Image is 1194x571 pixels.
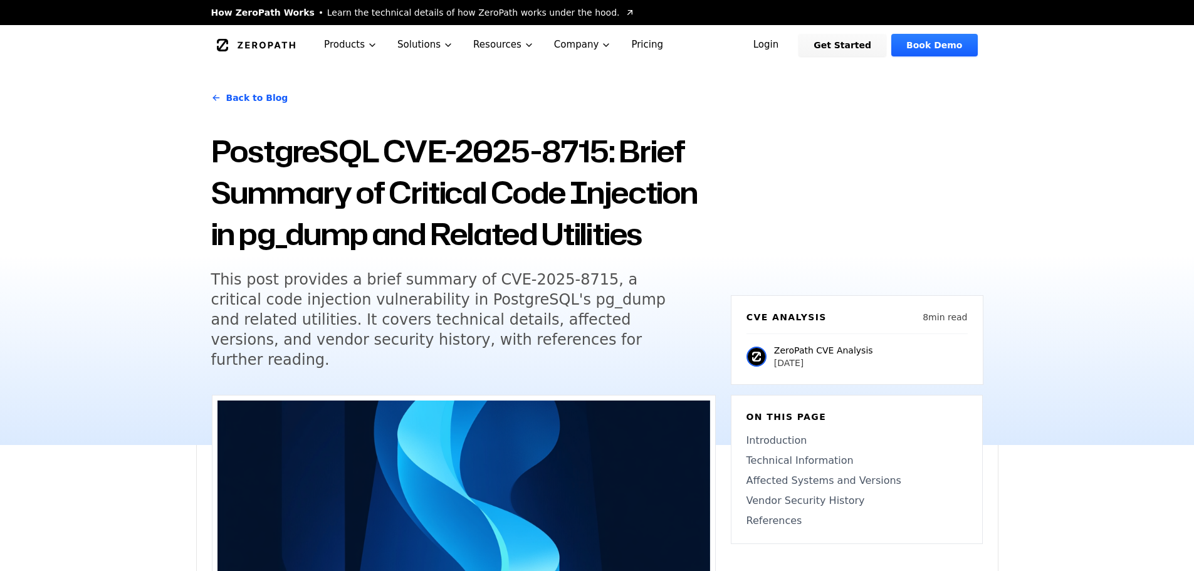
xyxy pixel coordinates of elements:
[891,34,977,56] a: Book Demo
[746,347,767,367] img: ZeroPath CVE Analysis
[621,25,673,65] a: Pricing
[746,473,967,488] a: Affected Systems and Versions
[738,34,794,56] a: Login
[746,513,967,528] a: References
[544,25,622,65] button: Company
[211,80,288,115] a: Back to Blog
[746,433,967,448] a: Introduction
[746,311,827,323] h6: CVE Analysis
[211,270,693,370] h5: This post provides a brief summary of CVE-2025-8715, a critical code injection vulnerability in P...
[923,311,967,323] p: 8 min read
[211,130,716,254] h1: PostgreSQL CVE-2025-8715: Brief Summary of Critical Code Injection in pg_dump and Related Utilities
[799,34,886,56] a: Get Started
[211,6,635,19] a: How ZeroPath WorksLearn the technical details of how ZeroPath works under the hood.
[463,25,544,65] button: Resources
[746,453,967,468] a: Technical Information
[774,344,873,357] p: ZeroPath CVE Analysis
[196,25,998,65] nav: Global
[211,6,315,19] span: How ZeroPath Works
[746,411,967,423] h6: On this page
[746,493,967,508] a: Vendor Security History
[774,357,873,369] p: [DATE]
[314,25,387,65] button: Products
[387,25,463,65] button: Solutions
[327,6,620,19] span: Learn the technical details of how ZeroPath works under the hood.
